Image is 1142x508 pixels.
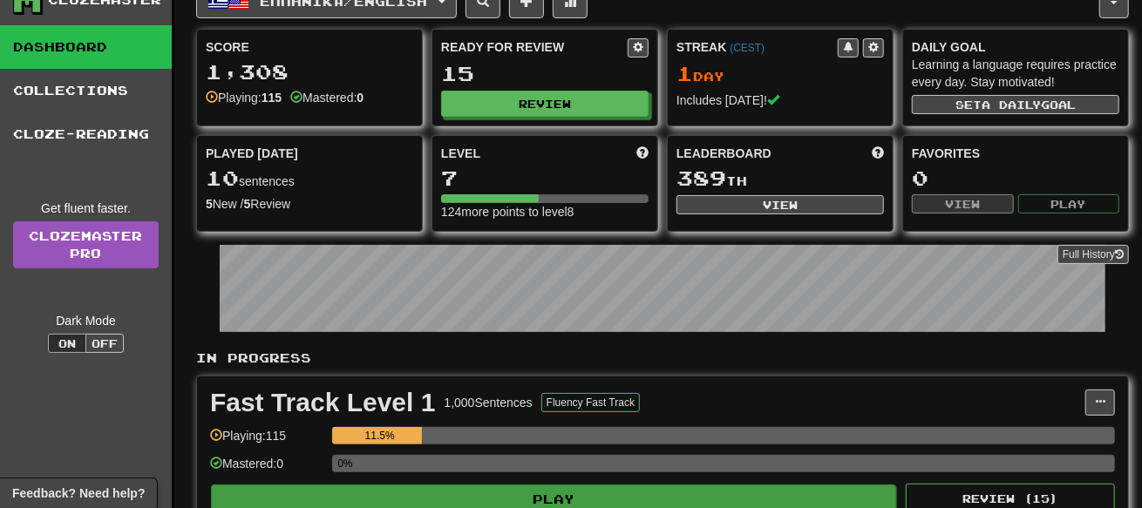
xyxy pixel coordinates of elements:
[912,38,1119,56] div: Daily Goal
[872,145,884,162] span: This week in points, UTC
[676,167,884,190] div: th
[210,455,323,484] div: Mastered: 0
[337,427,422,444] div: 11.5%
[676,91,884,109] div: Includes [DATE]!
[1057,245,1129,264] button: Full History
[912,167,1119,189] div: 0
[206,61,413,83] div: 1,308
[676,166,726,190] span: 389
[48,334,86,353] button: On
[206,89,282,106] div: Playing:
[441,203,649,220] div: 124 more points to level 8
[12,484,145,502] span: Open feedback widget
[441,38,628,56] div: Ready for Review
[445,394,533,411] div: 1,000 Sentences
[290,89,364,106] div: Mastered:
[262,91,282,105] strong: 115
[541,393,640,412] button: Fluency Fast Track
[196,349,1129,367] p: In Progress
[676,63,884,85] div: Day
[441,145,480,162] span: Level
[676,61,693,85] span: 1
[13,312,159,329] div: Dark Mode
[912,145,1119,162] div: Favorites
[210,427,323,456] div: Playing: 115
[441,91,649,117] button: Review
[676,145,772,162] span: Leaderboard
[206,195,413,213] div: New / Review
[912,194,1014,213] button: View
[206,197,213,211] strong: 5
[676,195,884,214] button: View
[357,91,364,105] strong: 0
[982,98,1041,111] span: a daily
[206,145,298,162] span: Played [DATE]
[912,95,1119,114] button: Seta dailygoal
[13,221,159,268] a: ClozemasterPro
[206,166,239,190] span: 10
[244,197,251,211] strong: 5
[912,56,1119,91] div: Learning a language requires practice every day. Stay motivated!
[1018,194,1120,213] button: Play
[13,200,159,217] div: Get fluent faster.
[676,38,838,56] div: Streak
[85,334,124,353] button: Off
[730,42,765,54] a: (CEST)
[441,63,649,85] div: 15
[206,38,413,56] div: Score
[636,145,649,162] span: Score more points to level up
[206,167,413,190] div: sentences
[210,389,436,416] div: Fast Track Level 1
[441,167,649,189] div: 7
